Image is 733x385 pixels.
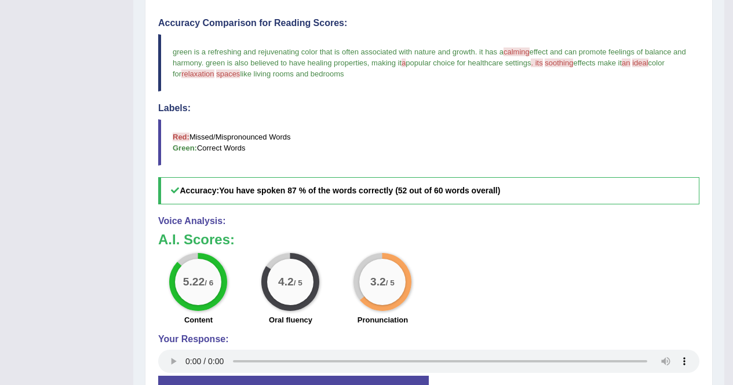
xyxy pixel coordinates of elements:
big: 4.2 [279,276,294,288]
label: Oral fluency [269,314,312,325]
b: Green: [173,144,197,152]
h4: Labels: [158,103,699,113]
h4: Voice Analysis: [158,216,699,226]
span: . [475,47,477,56]
h4: Accuracy Comparison for Reading Scores: [158,18,699,28]
span: making it [371,58,402,67]
small: / 5 [386,279,395,288]
label: Pronunciation [358,314,408,325]
big: 5.22 [183,276,205,288]
b: You have spoken 87 % of the words correctly (52 out of 60 words overall) [219,186,500,195]
span: calming [504,47,530,56]
small: / 6 [205,279,214,288]
span: popular choice for healthcare settings [406,58,531,67]
span: green is also believed to have healing properties [206,58,367,67]
span: relaxation [181,69,214,78]
span: effects make it [573,58,622,67]
span: , [367,58,370,67]
span: soothing [545,58,573,67]
span: green is a refreshing and rejuvenating color that is often associated with nature and growth [173,47,475,56]
b: A.I. Scores: [158,232,235,247]
span: like living rooms and bedrooms [240,69,344,78]
label: Content [184,314,213,325]
span: ideal [632,58,648,67]
span: . [202,58,204,67]
small: / 5 [294,279,302,288]
blockquote: Missed/Mispronounced Words Correct Words [158,119,699,166]
h4: Your Response: [158,334,699,344]
span: it has a [479,47,504,56]
big: 3.2 [371,276,386,288]
h5: Accuracy: [158,177,699,204]
b: Red: [173,133,189,141]
span: spaces [216,69,240,78]
span: . its [531,58,542,67]
span: an [622,58,630,67]
span: a [402,58,406,67]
